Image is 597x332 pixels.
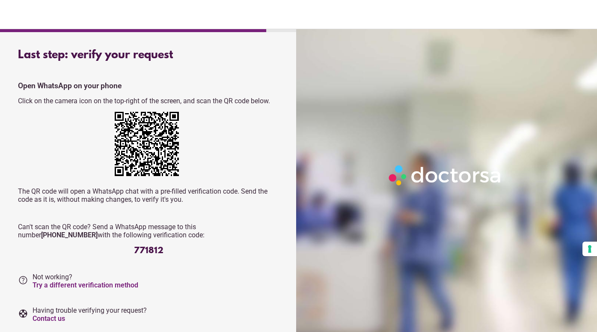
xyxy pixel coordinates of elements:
[18,275,28,285] i: help
[18,246,280,256] div: 771812
[18,187,280,203] p: The QR code will open a WhatsApp chat with a pre-filled verification code. Send the code as it is...
[33,306,147,323] span: Having trouble verifying your request?
[41,231,98,239] strong: [PHONE_NUMBER]
[18,97,280,105] p: Click on the camera icon on the top-right of the screen, and scan the QR code below.
[582,242,597,256] button: Your consent preferences for tracking technologies
[18,308,28,319] i: support
[115,112,179,176] img: J2t6Vz5M4aSb9B6c3Vkqq8UcJ9MV6FF+LUwJ9sVIyjT9K4P8v01tibzU3JgAAAABJRU5ErkJggg==
[33,281,138,289] a: Try a different verification method
[386,162,505,188] img: Logo-Doctorsa-trans-White-partial-flat.png
[18,223,280,239] p: Can't scan the QR code? Send a WhatsApp message to this number with the following verification code:
[115,112,183,180] div: https://wa.me/+12673231263?text=My+request+verification+code+is+771812
[18,81,122,90] strong: Open WhatsApp on your phone
[33,314,65,323] a: Contact us
[33,273,138,289] span: Not working?
[18,49,280,62] div: Last step: verify your request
